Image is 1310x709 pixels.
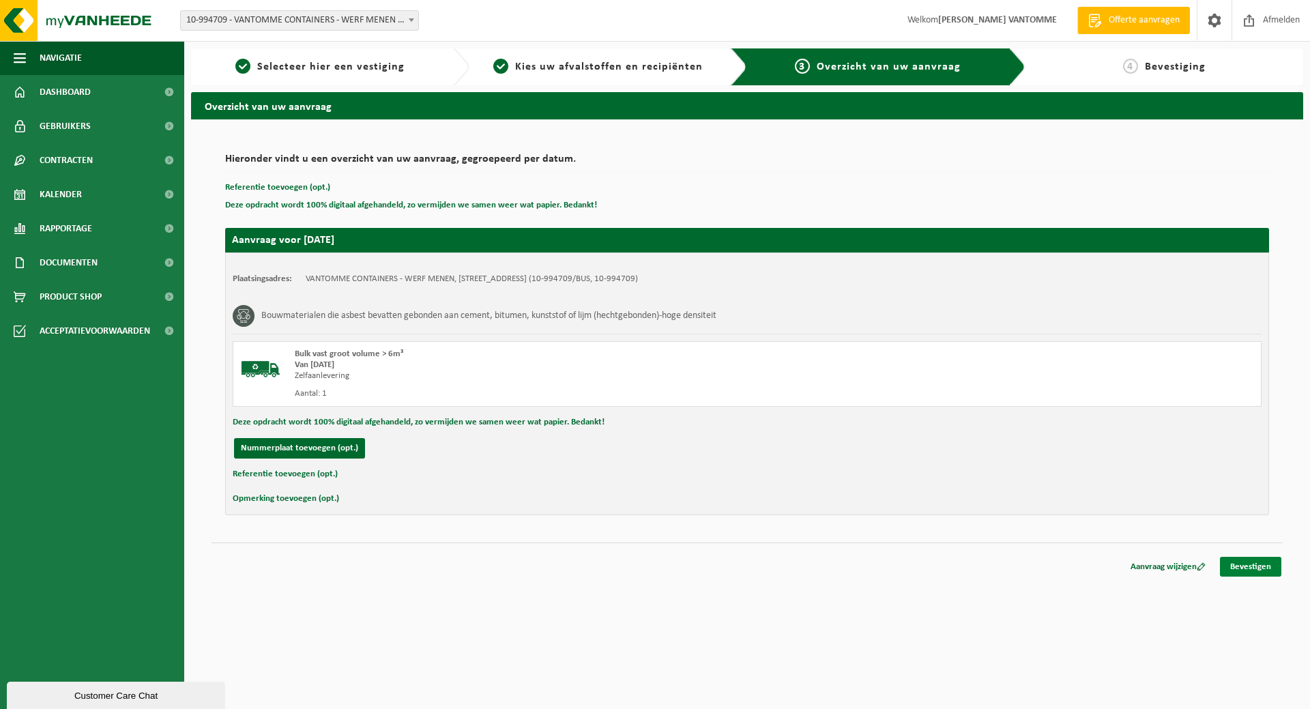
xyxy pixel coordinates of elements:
[235,59,250,74] span: 1
[225,197,597,214] button: Deze opdracht wordt 100% digitaal afgehandeld, zo vermijden we samen weer wat papier. Bedankt!
[233,490,339,508] button: Opmerking toevoegen (opt.)
[181,11,418,30] span: 10-994709 - VANTOMME CONTAINERS - WERF MENEN - MENEN
[306,274,638,285] td: VANTOMME CONTAINERS - WERF MENEN, [STREET_ADDRESS] (10-994709/BUS, 10-994709)
[257,61,405,72] span: Selecteer hier een vestiging
[938,15,1057,25] strong: [PERSON_NAME] VANTOMME
[1105,14,1183,27] span: Offerte aanvragen
[198,59,442,75] a: 1Selecteer hier een vestiging
[817,61,961,72] span: Overzicht van uw aanvraag
[40,109,91,143] span: Gebruikers
[261,305,716,327] h3: Bouwmaterialen die asbest bevatten gebonden aan cement, bitumen, kunststof of lijm (hechtgebonden...
[40,280,102,314] span: Product Shop
[233,274,292,283] strong: Plaatsingsadres:
[1220,557,1281,577] a: Bevestigen
[295,371,802,381] div: Zelfaanlevering
[234,438,365,459] button: Nummerplaat toevoegen (opt.)
[40,212,92,246] span: Rapportage
[1145,61,1206,72] span: Bevestiging
[191,92,1303,119] h2: Overzicht van uw aanvraag
[40,75,91,109] span: Dashboard
[233,414,605,431] button: Deze opdracht wordt 100% digitaal afgehandeld, zo vermijden we samen weer wat papier. Bedankt!
[40,143,93,177] span: Contracten
[232,235,334,246] strong: Aanvraag voor [DATE]
[515,61,703,72] span: Kies uw afvalstoffen en recipiënten
[295,388,802,399] div: Aantal: 1
[7,679,228,709] iframe: chat widget
[180,10,419,31] span: 10-994709 - VANTOMME CONTAINERS - WERF MENEN - MENEN
[225,179,330,197] button: Referentie toevoegen (opt.)
[225,154,1269,172] h2: Hieronder vindt u een overzicht van uw aanvraag, gegroepeerd per datum.
[295,349,403,358] span: Bulk vast groot volume > 6m³
[40,246,98,280] span: Documenten
[295,360,334,369] strong: Van [DATE]
[1077,7,1190,34] a: Offerte aanvragen
[795,59,810,74] span: 3
[233,465,338,483] button: Referentie toevoegen (opt.)
[1123,59,1138,74] span: 4
[476,59,720,75] a: 2Kies uw afvalstoffen en recipiënten
[40,41,82,75] span: Navigatie
[40,314,150,348] span: Acceptatievoorwaarden
[240,349,281,390] img: BL-SO-LV.png
[1120,557,1216,577] a: Aanvraag wijzigen
[493,59,508,74] span: 2
[40,177,82,212] span: Kalender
